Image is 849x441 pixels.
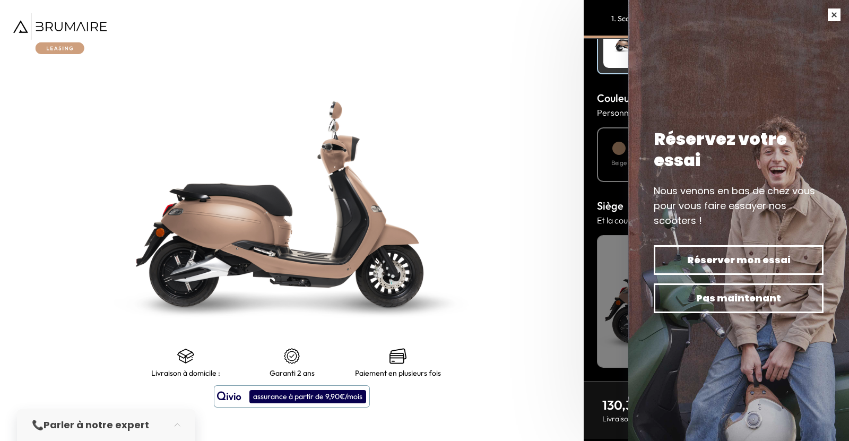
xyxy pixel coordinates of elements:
[217,390,241,403] img: logo qivio
[355,369,441,377] p: Paiement en plusieurs fois
[597,198,836,214] h3: Siège
[270,369,315,377] p: Garanti 2 ans
[177,348,194,365] img: shipping.png
[597,90,836,106] h3: Couleur
[597,106,836,119] p: Personnalisez la couleur de votre scooter :
[603,241,697,255] h4: Noir
[602,396,689,413] p: 130,3 € / mois
[214,385,370,408] button: assurance à partir de 9,90€/mois
[603,15,656,68] img: Scooter Leasing
[602,413,689,424] p: Livraison estimée :
[249,390,366,403] div: assurance à partir de 9,90€/mois
[389,348,406,365] img: credit-cards.png
[13,13,107,54] img: Brumaire Leasing
[283,348,300,365] img: certificat-de-garantie.png
[611,158,627,168] h4: Beige
[151,369,220,377] p: Livraison à domicile :
[597,214,836,227] p: Et la couleur de la selle :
